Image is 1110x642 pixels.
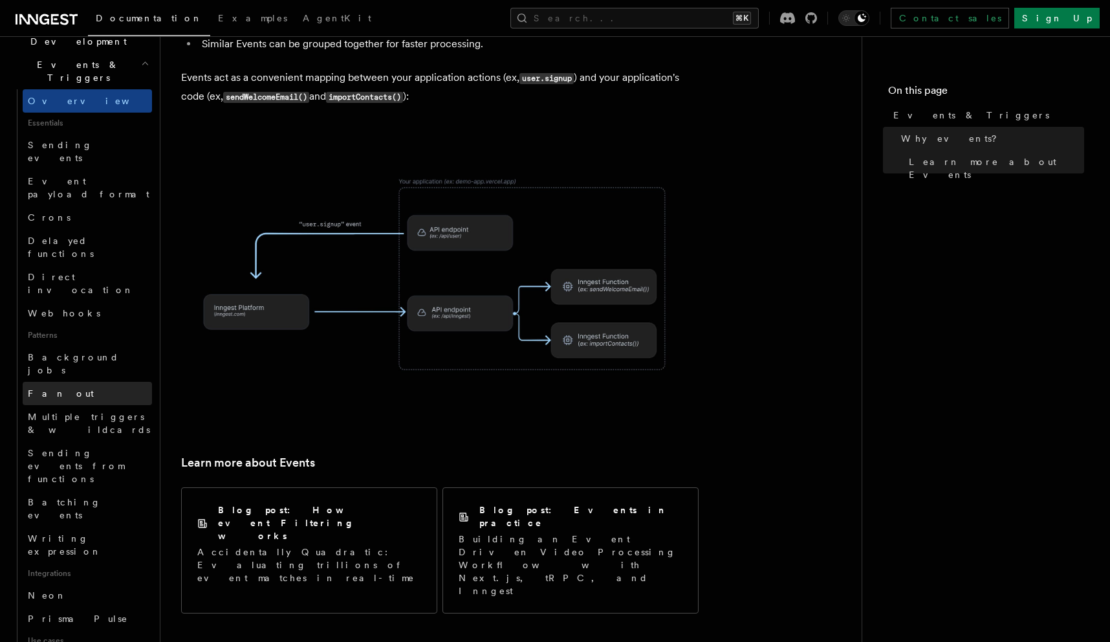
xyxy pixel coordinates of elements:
[88,4,210,36] a: Documentation
[459,533,682,597] p: Building an Event Driven Video Processing Workflow with Next.js, tRPC, and Inngest
[210,4,295,35] a: Examples
[23,325,152,346] span: Patterns
[28,236,94,259] span: Delayed functions
[891,8,1009,28] a: Contact sales
[197,546,421,584] p: Accidentally Quadratic: Evaluating trillions of event matches in real-time
[23,133,152,170] a: Sending events
[510,8,759,28] button: Search...⌘K
[23,527,152,563] a: Writing expression
[23,607,152,630] a: Prisma Pulse
[326,92,403,103] code: importContacts()
[23,382,152,405] a: Fan out
[23,229,152,265] a: Delayed functions
[28,352,119,375] span: Background jobs
[1014,8,1100,28] a: Sign Up
[23,302,152,325] a: Webhooks
[23,113,152,133] span: Essentials
[10,53,152,89] button: Events & Triggers
[28,388,94,399] span: Fan out
[23,170,152,206] a: Event payload format
[10,58,141,84] span: Events & Triggers
[23,405,152,441] a: Multiple triggers & wildcards
[96,13,202,23] span: Documentation
[28,176,149,199] span: Event payload format
[479,504,682,529] h2: Blog post: Events in practice
[28,96,161,106] span: Overview
[181,454,315,472] a: Learn more about Events
[303,13,371,23] span: AgentKit
[28,614,128,624] span: Prisma Pulse
[28,448,124,484] span: Sending events from functions
[28,272,134,295] span: Direct invocation
[295,4,379,35] a: AgentKit
[218,504,421,542] h2: Blog post: How event Filtering works
[904,150,1084,186] a: Learn more about Events
[909,155,1084,181] span: Learn more about Events
[181,140,699,410] img: Illustration of a demo application sending a "user.signup" event to the Inngest Platform which tr...
[23,346,152,382] a: Background jobs
[442,487,699,614] a: Blog post: Events in practiceBuilding an Event Driven Video Processing Workflow with Next.js, tRP...
[896,127,1084,150] a: Why events?
[23,89,152,113] a: Overview
[181,69,699,106] p: Events act as a convenient mapping between your application actions (ex, ) and your application's...
[838,10,869,26] button: Toggle dark mode
[223,92,309,103] code: sendWelcomeEmail()
[23,584,152,607] a: Neon
[901,132,1006,145] span: Why events?
[28,497,101,520] span: Batching events
[733,12,751,25] kbd: ⌘K
[23,563,152,584] span: Integrations
[28,140,92,163] span: Sending events
[28,212,71,223] span: Crons
[23,491,152,527] a: Batching events
[23,206,152,229] a: Crons
[23,441,152,491] a: Sending events from functions
[888,104,1084,127] a: Events & Triggers
[888,83,1084,104] h4: On this page
[28,308,100,318] span: Webhooks
[218,13,287,23] span: Examples
[519,73,574,84] code: user.signup
[28,412,150,435] span: Multiple triggers & wildcards
[28,533,102,557] span: Writing expression
[893,109,1049,122] span: Events & Triggers
[23,265,152,302] a: Direct invocation
[28,590,67,601] span: Neon
[198,35,699,53] li: Similar Events can be grouped together for faster processing.
[181,487,437,614] a: Blog post: How event Filtering worksAccidentally Quadratic: Evaluating trillions of event matches...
